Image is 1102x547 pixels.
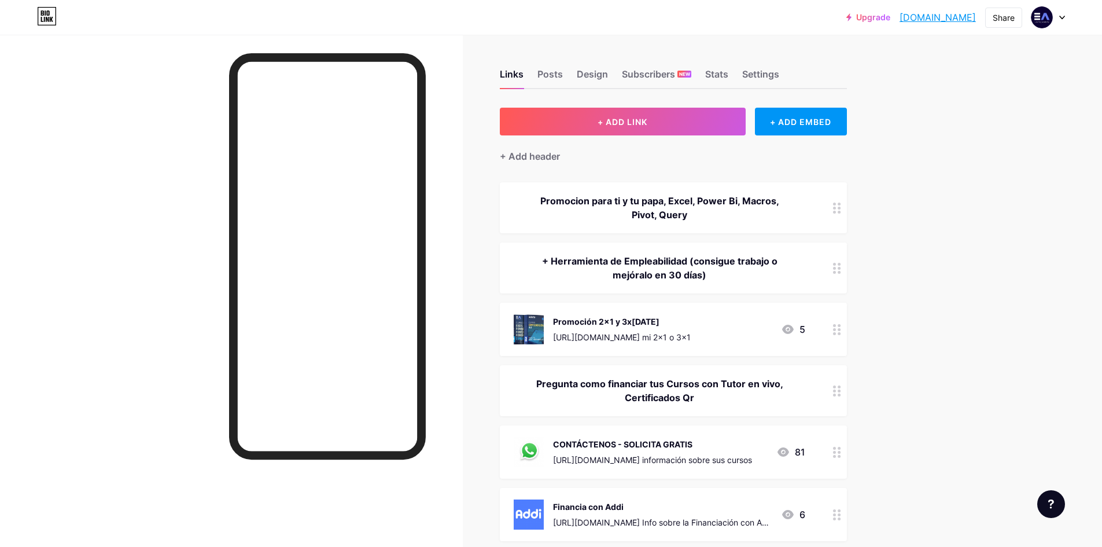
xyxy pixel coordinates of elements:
div: 81 [776,445,805,459]
div: Subscribers [622,67,691,88]
img: EA Learning Academy [1031,6,1053,28]
img: Financia con Addi [514,500,544,530]
a: Upgrade [846,13,890,22]
div: [URL][DOMAIN_NAME] Info sobre la Financiación con Addi [553,516,772,528]
div: 5 [781,322,805,336]
div: Design [577,67,608,88]
button: + ADD LINK [500,108,746,135]
div: Share [993,12,1015,24]
div: Stats [705,67,728,88]
span: + ADD LINK [598,117,647,127]
div: CONTÁCTENOS - SOLICITA GRATIS [553,438,752,450]
div: Promocion para ti y tu papa, Excel, Power Bi, Macros, Pivot, Query [514,194,805,222]
img: CONTÁCTENOS - SOLICITA GRATIS [514,437,544,467]
div: Settings [742,67,779,88]
div: 6 [781,508,805,522]
div: Promoción 2x1 y 3x[DATE] [553,315,691,328]
div: [URL][DOMAIN_NAME] mi 2x1 o 3x1 [553,331,691,343]
div: [URL][DOMAIN_NAME] información sobre sus cursos [553,454,752,466]
div: Links [500,67,524,88]
div: Posts [537,67,563,88]
div: Pregunta como financiar tus Cursos con Tutor en vivo, Certificados Qr [514,377,805,405]
div: + Add header [500,149,560,163]
div: + Herramienta de Empleabilidad (consigue trabajo o mejóralo en 30 días) [514,254,805,282]
div: + ADD EMBED [755,108,847,135]
span: NEW [679,71,690,78]
div: Financia con Addi [553,501,772,513]
a: [DOMAIN_NAME] [900,10,976,24]
img: Promoción 2x1 y 3x1 Julio 2025 [514,314,544,344]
